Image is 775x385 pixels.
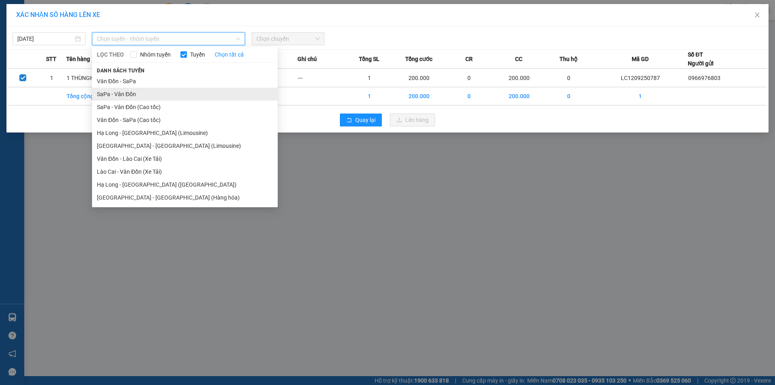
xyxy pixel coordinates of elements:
li: [GEOGRAPHIC_DATA] - [GEOGRAPHIC_DATA] (Limousine) [92,139,278,152]
span: Chọn tuyến - nhóm tuyến [97,33,240,45]
a: Chọn tất cả [215,50,244,59]
td: 1 [345,69,393,87]
span: Chọn chuyến [256,33,320,45]
div: Số ĐT Người gửi [688,50,714,68]
td: 1 THÙNGHOA [66,69,141,87]
td: 0 [445,87,493,105]
span: Thu hộ [559,55,578,63]
span: close [754,12,760,18]
span: STT [46,55,57,63]
span: Mã GD [632,55,649,63]
td: 1 [37,69,66,87]
span: Nhóm tuyến [137,50,174,59]
td: 0 [545,69,593,87]
span: Tuyến [187,50,208,59]
span: CC [515,55,522,63]
li: SaPa - Vân Đồn [92,88,278,101]
td: 0 [445,69,493,87]
li: Hạ Long - [GEOGRAPHIC_DATA] (Limousine) [92,126,278,139]
td: --- [297,69,346,87]
button: Close [746,4,769,27]
li: Lào Cai - Vân Đồn (Xe Tải) [92,165,278,178]
td: 200.000 [493,87,545,105]
span: Danh sách tuyến [92,67,150,74]
span: Tổng cước [405,55,432,63]
span: Ghi chú [297,55,317,63]
td: 1 [593,87,688,105]
strong: 024 3236 3236 - [4,31,81,45]
td: 200.000 [393,87,445,105]
span: rollback [346,117,352,124]
li: Vân Đồn - Lào Cai (Xe Tải) [92,152,278,165]
span: Gửi hàng Hạ Long: Hotline: [7,54,77,76]
span: Tổng SL [359,55,379,63]
span: down [236,36,241,41]
li: Vân Đồn - SaPa (Cao tốc) [92,114,278,126]
span: Quay lại [355,116,375,124]
span: Gửi hàng [GEOGRAPHIC_DATA]: Hotline: [4,23,81,52]
strong: 0888 827 827 - 0848 827 827 [17,38,81,52]
li: SaPa - Vân Đồn (Cao tốc) [92,101,278,114]
span: CR [465,55,473,63]
li: Hạ Long - [GEOGRAPHIC_DATA] ([GEOGRAPHIC_DATA]) [92,178,278,191]
span: XÁC NHẬN SỐ HÀNG LÊN XE [16,11,100,19]
span: Tên hàng [66,55,90,63]
td: 200.000 [493,69,545,87]
li: [GEOGRAPHIC_DATA] - [GEOGRAPHIC_DATA] (Hàng hóa) [92,191,278,204]
td: LC1209250787 [593,69,688,87]
input: 12/09/2025 [17,34,73,43]
td: 200.000 [393,69,445,87]
span: LỌC THEO [97,50,124,59]
li: Vân Đồn - SaPa [92,75,278,88]
td: 0 [545,87,593,105]
td: 1 [345,87,393,105]
button: uploadLên hàng [390,114,435,126]
button: rollbackQuay lại [340,114,382,126]
strong: Công ty TNHH Phúc Xuyên [8,4,76,21]
span: 0966976803 [688,75,721,81]
td: Tổng cộng [66,87,141,105]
